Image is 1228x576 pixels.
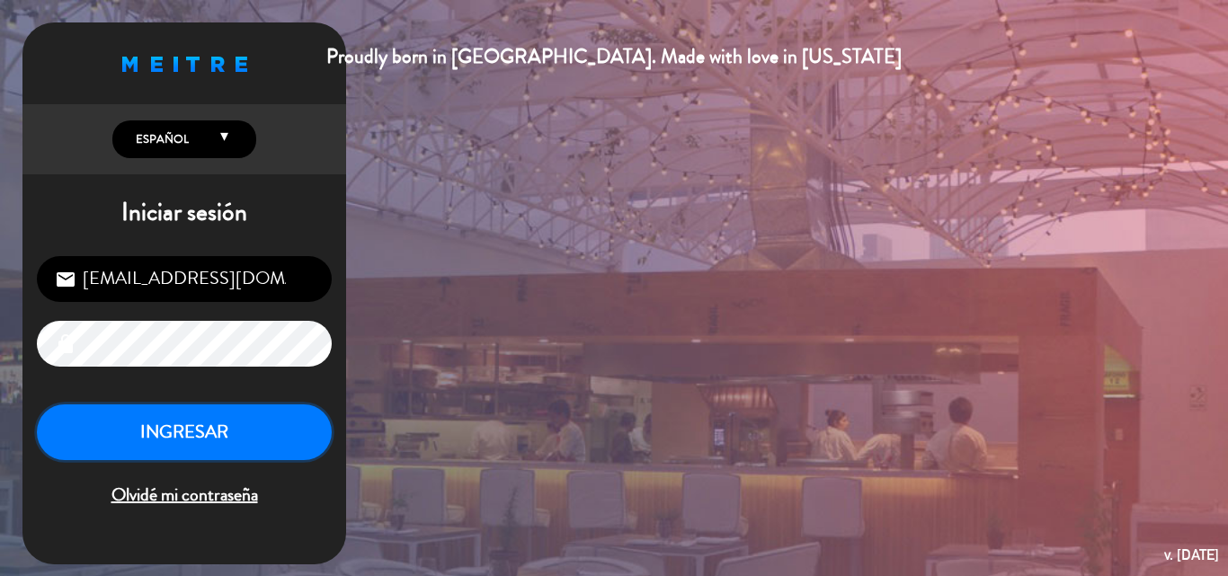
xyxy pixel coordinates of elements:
[131,130,189,148] span: Español
[37,481,332,510] span: Olvidé mi contraseña
[22,198,346,228] h1: Iniciar sesión
[55,269,76,290] i: email
[1164,543,1219,567] div: v. [DATE]
[37,404,332,461] button: INGRESAR
[37,256,332,302] input: Correo Electrónico
[55,333,76,355] i: lock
